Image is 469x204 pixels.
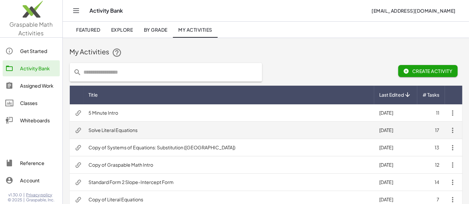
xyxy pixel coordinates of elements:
[374,139,417,156] td: [DATE]
[76,27,100,33] span: Featured
[74,68,82,76] i: prepended action
[3,60,60,76] a: Activity Bank
[83,122,374,139] td: Solve Literal Equations
[3,43,60,59] a: Get Started
[8,197,22,203] span: © 2025
[3,155,60,171] a: Reference
[111,27,133,33] span: Explore
[20,116,57,124] div: Whiteboards
[83,174,374,191] td: Standard Form 2 Slope-Intercept Form
[20,82,57,90] div: Assigned Work
[20,176,57,184] div: Account
[3,78,60,94] a: Assigned Work
[24,197,25,203] span: |
[26,192,55,198] a: Privacy policy
[417,104,445,122] td: 11
[9,192,22,198] span: v1.30.0
[89,91,98,98] span: Title
[417,174,445,191] td: 14
[20,99,57,107] div: Classes
[404,68,453,74] span: Create Activity
[3,95,60,111] a: Classes
[83,104,374,122] td: 5 Minute Intro
[417,156,445,174] td: 12
[178,27,212,33] span: My Activities
[398,65,458,77] button: Create Activity
[3,172,60,188] a: Account
[20,64,57,72] div: Activity Bank
[24,192,25,198] span: |
[83,156,374,174] td: Copy of Graspable Math Intro
[366,5,461,17] button: [EMAIL_ADDRESS][DOMAIN_NAME]
[423,91,440,98] span: # Tasks
[380,91,404,98] span: Last Edited
[374,122,417,139] td: [DATE]
[144,27,167,33] span: By Grade
[3,112,60,128] a: Whiteboards
[374,156,417,174] td: [DATE]
[20,47,57,55] div: Get Started
[374,104,417,122] td: [DATE]
[26,197,55,203] span: Graspable, Inc.
[417,122,445,139] td: 17
[10,21,53,37] span: Graspable Math Activities
[372,8,456,14] span: [EMAIL_ADDRESS][DOMAIN_NAME]
[70,47,462,58] div: My Activities
[83,139,374,156] td: Copy of Systems of Equations: Substitution ([GEOGRAPHIC_DATA])
[20,159,57,167] div: Reference
[71,5,81,16] button: Toggle navigation
[417,139,445,156] td: 13
[374,174,417,191] td: [DATE]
